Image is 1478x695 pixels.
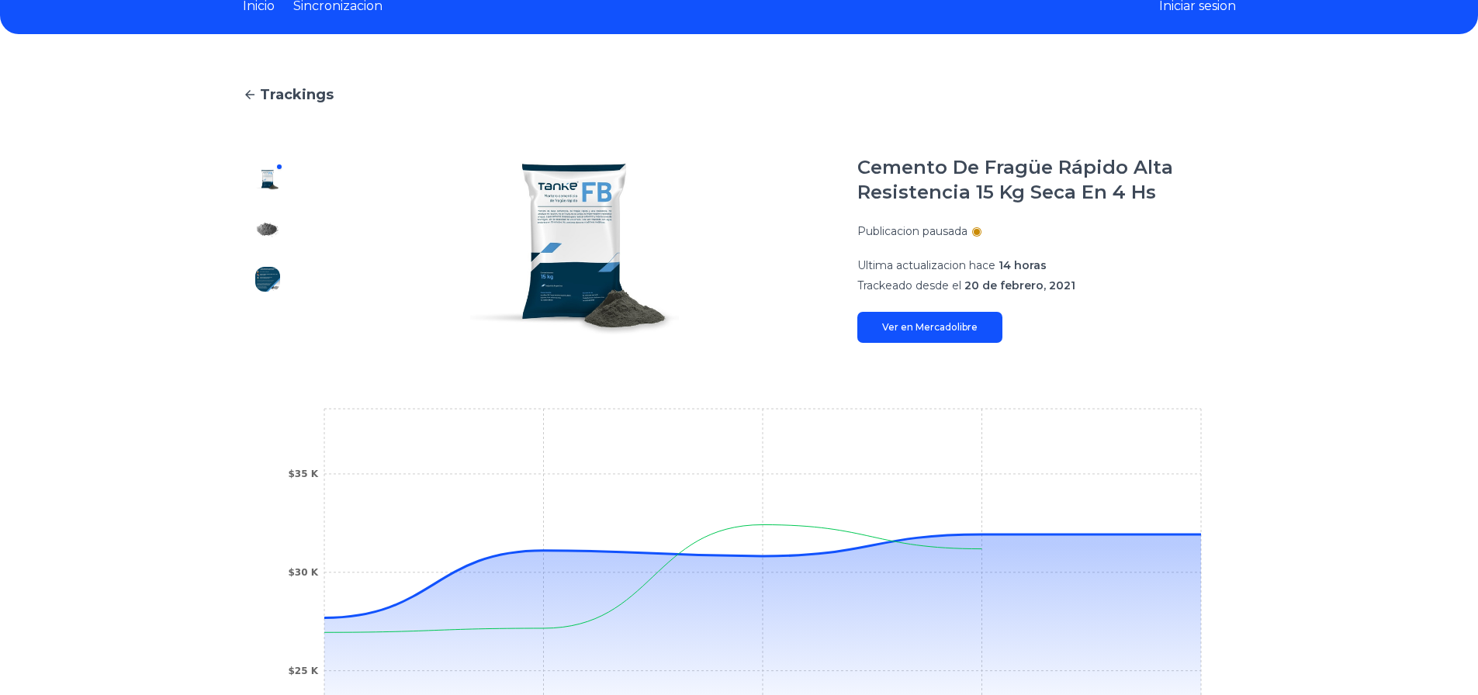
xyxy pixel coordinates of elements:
img: Cemento De Fragüe Rápido Alta Resistencia 15 Kg Seca En 4 Hs [324,155,826,343]
tspan: $35 K [288,469,318,479]
span: 20 de febrero, 2021 [964,278,1075,292]
a: Ver en Mercadolibre [857,312,1002,343]
tspan: $25 K [288,666,318,676]
span: 14 horas [999,258,1047,272]
h1: Cemento De Fragüe Rápido Alta Resistencia 15 Kg Seca En 4 Hs [857,155,1236,205]
img: Cemento De Fragüe Rápido Alta Resistencia 15 Kg Seca En 4 Hs [255,168,280,192]
img: Cemento De Fragüe Rápido Alta Resistencia 15 Kg Seca En 4 Hs [255,217,280,242]
span: Ultima actualizacion hace [857,258,995,272]
tspan: $30 K [288,567,318,578]
a: Trackings [243,84,1236,105]
span: Trackings [260,84,334,105]
img: Cemento De Fragüe Rápido Alta Resistencia 15 Kg Seca En 4 Hs [255,267,280,292]
p: Publicacion pausada [857,223,967,239]
span: Trackeado desde el [857,278,961,292]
